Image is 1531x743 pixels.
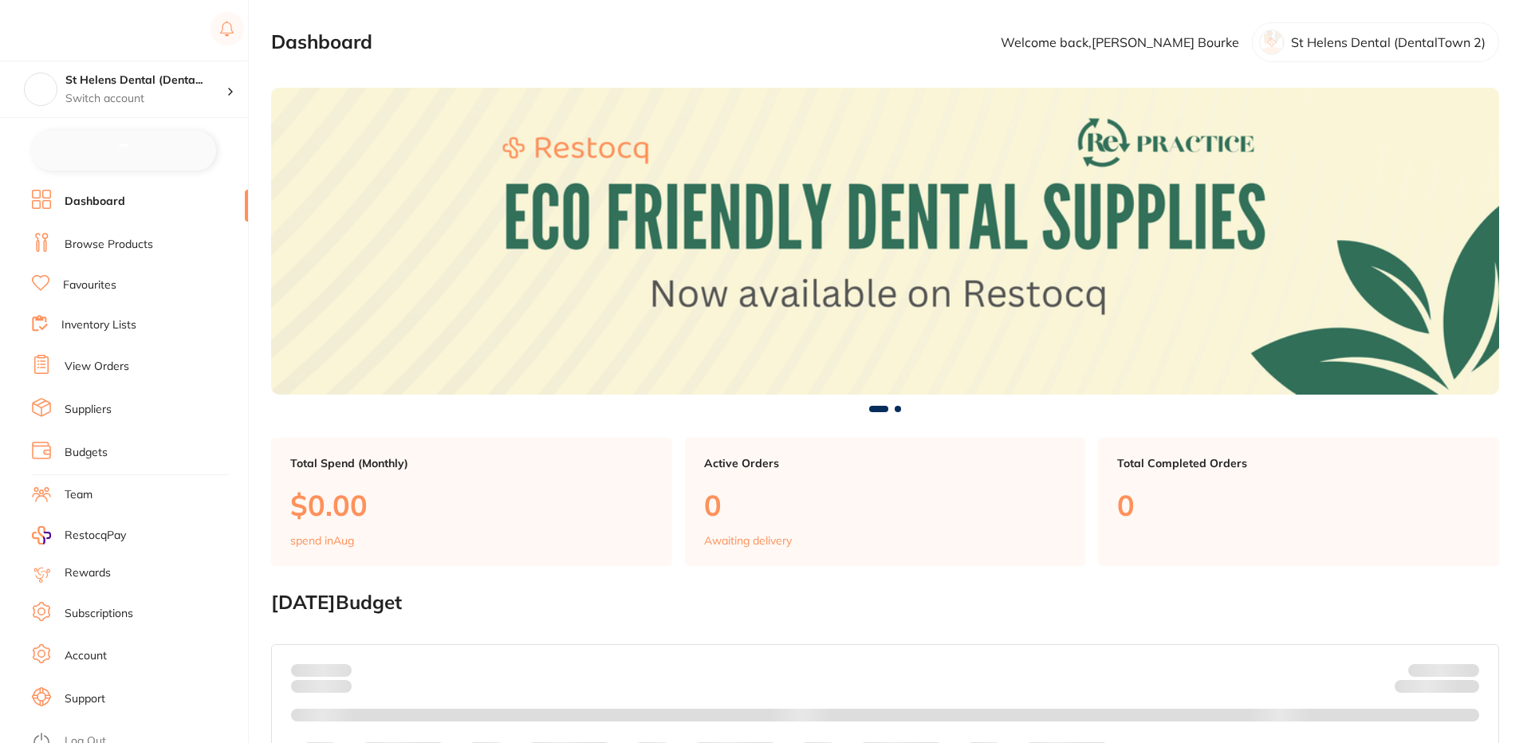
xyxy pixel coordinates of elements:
p: Total Spend (Monthly) [290,457,653,470]
p: month [291,677,352,696]
p: Awaiting delivery [704,534,792,547]
strong: $0.00 [324,663,352,678]
a: Suppliers [65,402,112,418]
a: Subscriptions [65,606,133,622]
a: Budgets [65,445,108,461]
img: St Helens Dental (DentalTown 2) [25,73,57,105]
a: Account [65,648,107,664]
h2: Dashboard [271,31,372,53]
a: Total Spend (Monthly)$0.00spend inAug [271,438,672,567]
p: Spent: [291,664,352,677]
p: spend in Aug [290,534,354,547]
a: RestocqPay [32,526,126,544]
a: Browse Products [65,237,153,253]
span: RestocqPay [65,528,126,544]
p: Switch account [65,91,226,107]
a: Restocq Logo [32,12,134,49]
a: Active Orders0Awaiting delivery [685,438,1086,567]
a: Rewards [65,565,111,581]
img: RestocqPay [32,526,51,544]
p: Active Orders [704,457,1067,470]
p: Welcome back, [PERSON_NAME] Bourke [1001,35,1239,49]
a: Total Completed Orders0 [1098,438,1499,567]
a: View Orders [65,359,129,375]
p: Total Completed Orders [1117,457,1480,470]
h4: St Helens Dental (DentalTown 2) [65,73,226,88]
strong: $0.00 [1451,682,1479,697]
img: Restocq Logo [32,21,134,40]
p: Budget: [1408,664,1479,677]
p: $0.00 [290,489,653,521]
p: 0 [704,489,1067,521]
a: Favourites [63,277,116,293]
p: St Helens Dental (DentalTown 2) [1291,35,1486,49]
h2: [DATE] Budget [271,592,1499,614]
p: 0 [1117,489,1480,521]
a: Team [65,487,92,503]
a: Inventory Lists [61,317,136,333]
p: Remaining: [1395,677,1479,696]
strong: $NaN [1448,663,1479,678]
img: Dashboard [271,88,1499,395]
a: Support [65,691,105,707]
a: Dashboard [65,194,125,210]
